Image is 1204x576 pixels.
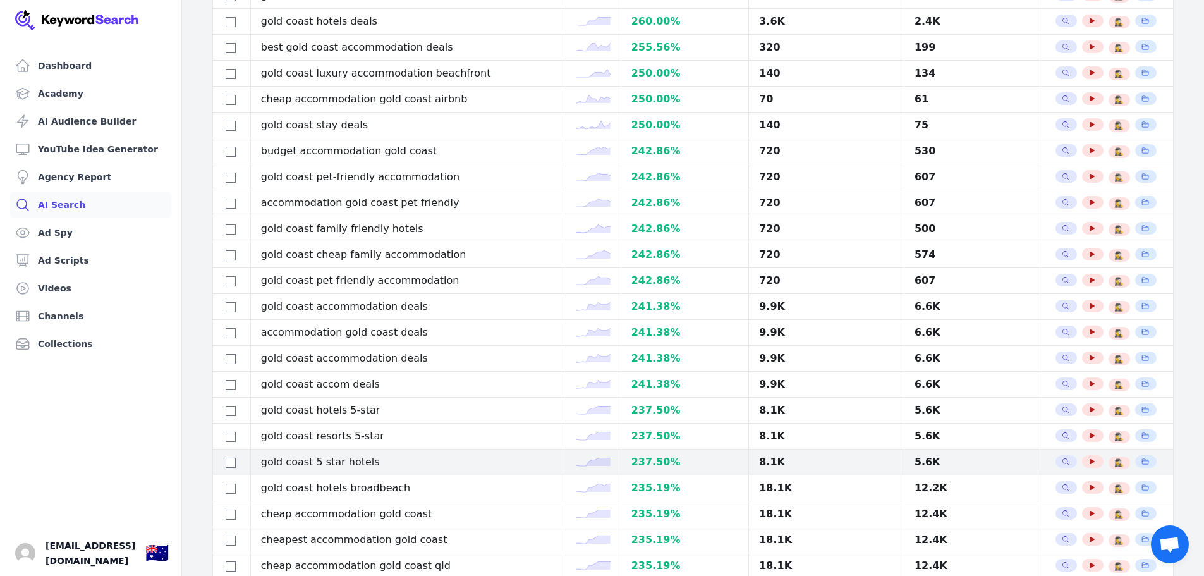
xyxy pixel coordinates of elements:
[10,248,171,273] a: Ad Scripts
[759,144,894,159] div: 720
[759,40,894,55] div: 320
[250,372,566,398] td: gold coast accom deals
[10,109,171,134] a: AI Audience Builder
[250,424,566,450] td: gold coast resorts 5-star
[1114,484,1124,494] span: 🕵️‍♀️
[915,118,1030,133] div: 75
[250,268,566,294] td: gold coast pet friendly accommodation
[759,429,894,444] div: 8.1K
[759,195,894,211] div: 720
[915,429,1030,444] div: 5.6K
[1114,95,1124,105] button: 🕵️‍♀️
[250,398,566,424] td: gold coast hotels 5-star
[631,481,738,496] div: 235.19 %
[759,14,894,29] div: 3.6K
[250,475,566,501] td: gold coast hotels broadbeach
[10,164,171,190] a: Agency Report
[145,541,169,566] button: 🇦🇺
[759,169,894,185] div: 720
[46,538,135,568] span: [EMAIL_ADDRESS][DOMAIN_NAME]
[915,532,1030,548] div: 12.4K
[631,429,738,444] div: 237.50 %
[1114,199,1124,209] button: 🕵️‍♀️
[631,92,738,107] div: 250.00 %
[1114,121,1124,131] span: 🕵️‍♀️
[915,403,1030,418] div: 5.6K
[1114,536,1124,546] button: 🕵️‍♀️
[759,273,894,288] div: 720
[915,273,1030,288] div: 607
[1114,432,1124,442] button: 🕵️‍♀️
[1114,147,1124,157] button: 🕵️‍♀️
[250,320,566,346] td: accommodation gold coast deals
[915,558,1030,573] div: 12.4K
[759,481,894,496] div: 18.1K
[915,299,1030,314] div: 6.6K
[10,137,171,162] a: YouTube Idea Generator
[1114,328,1124,338] span: 🕵️‍♀️
[631,377,738,392] div: 241.38 %
[1114,406,1124,416] span: 🕵️‍♀️
[915,455,1030,470] div: 5.6K
[759,299,894,314] div: 9.9K
[250,190,566,216] td: accommodation gold coast pet friendly
[250,164,566,190] td: gold coast pet-friendly accommodation
[1114,458,1124,468] button: 🕵️‍♀️
[1114,17,1124,27] button: 🕵️‍♀️
[915,325,1030,340] div: 6.6K
[631,66,738,81] div: 250.00 %
[250,242,566,268] td: gold coast cheap family accommodation
[631,558,738,573] div: 235.19 %
[250,527,566,553] td: cheapest accommodation gold coast
[759,66,894,81] div: 140
[631,169,738,185] div: 242.86 %
[10,192,171,218] a: AI Search
[759,455,894,470] div: 8.1K
[1114,276,1124,286] button: 🕵️‍♀️
[759,247,894,262] div: 720
[1114,380,1124,390] span: 🕵️‍♀️
[759,325,894,340] div: 9.9K
[631,144,738,159] div: 242.86 %
[1114,43,1124,53] span: 🕵️‍♀️
[10,53,171,78] a: Dashboard
[1114,354,1124,364] span: 🕵️‍♀️
[1151,525,1189,563] div: Open chat
[631,14,738,29] div: 260.00 %
[250,61,566,87] td: gold coast luxury accommodation beachfront
[1114,250,1124,260] button: 🕵️‍♀️
[915,247,1030,262] div: 574
[759,118,894,133] div: 140
[915,506,1030,522] div: 12.4K
[1114,173,1124,183] button: 🕵️‍♀️
[915,40,1030,55] div: 199
[1114,561,1124,572] button: 🕵️‍♀️
[250,216,566,242] td: gold coast family friendly hotels
[631,247,738,262] div: 242.86 %
[250,35,566,61] td: best gold coast accommodation deals
[250,87,566,113] td: cheap accommodation gold coast airbnb
[915,169,1030,185] div: 607
[915,66,1030,81] div: 134
[631,221,738,236] div: 242.86 %
[1114,510,1124,520] button: 🕵️‍♀️
[10,276,171,301] a: Videos
[15,10,139,30] img: Your Company
[915,377,1030,392] div: 6.6K
[1114,302,1124,312] button: 🕵️‍♀️
[631,532,738,548] div: 235.19 %
[10,331,171,357] a: Collections
[250,501,566,527] td: cheap accommodation gold coast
